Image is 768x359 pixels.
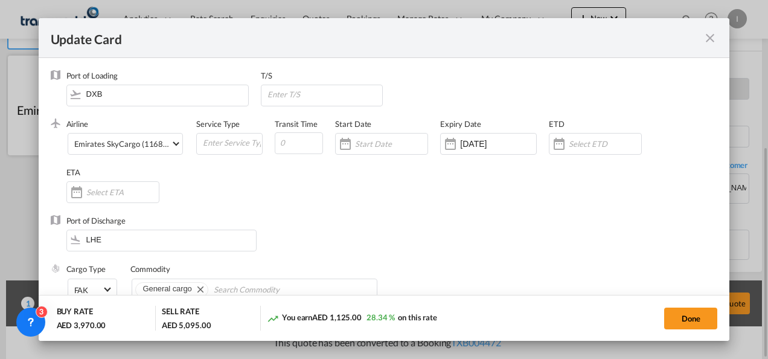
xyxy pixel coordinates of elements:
[51,264,60,273] img: cargo.png
[74,285,89,295] div: FAK
[86,187,159,197] input: Select ETA
[261,71,272,80] label: T/S
[275,119,318,129] label: Transit Time
[366,312,395,322] span: 28.34 %
[132,279,378,300] md-chips-wrap: Chips container. Use arrow keys to select chips.
[66,119,88,129] label: Airline
[440,119,481,129] label: Expiry Date
[66,264,106,274] label: Cargo Type
[143,283,194,295] div: General cargo. Press delete to remove this chip.
[355,139,427,149] input: Start Date
[267,312,279,325] md-icon: icon-trending-up
[143,284,192,293] span: General cargo
[267,312,437,325] div: You earn on this rate
[202,134,262,152] input: Enter Service Type
[68,279,117,300] md-select: Select Cargo type: FAK
[162,306,199,320] div: SELL RATE
[190,283,208,295] button: Remove General cargo
[549,119,565,129] label: ETD
[130,264,170,274] label: Commodity
[460,139,536,149] input: Expiry Date
[66,216,126,225] label: Port of Discharge
[68,133,184,155] md-select: Select Airline: Emirates SkyCargo (1168-EK / -)
[569,139,641,149] input: Select ETD
[66,167,81,177] label: ETA
[51,30,703,45] div: Update Card
[39,18,730,341] md-dialog: Update CardPort of ...
[703,31,717,45] md-icon: icon-close fg-AAA8AD m-0 pointer
[196,119,240,129] label: Service Type
[57,306,93,320] div: BUY RATE
[74,139,188,149] div: Emirates SkyCargo (1168-EK / -)
[72,85,249,103] input: Enter Port of Loading
[57,320,106,331] div: AED 3,970.00
[266,85,382,103] input: Enter T/S
[275,132,323,154] input: 0
[66,71,118,80] label: Port of Loading
[72,230,256,248] input: Enter Port of Discharge
[162,320,211,331] div: AED 5,095.00
[335,119,371,129] label: Start Date
[312,312,362,322] span: AED 1,125.00
[664,308,717,329] button: Done
[214,280,324,300] input: Search Commodity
